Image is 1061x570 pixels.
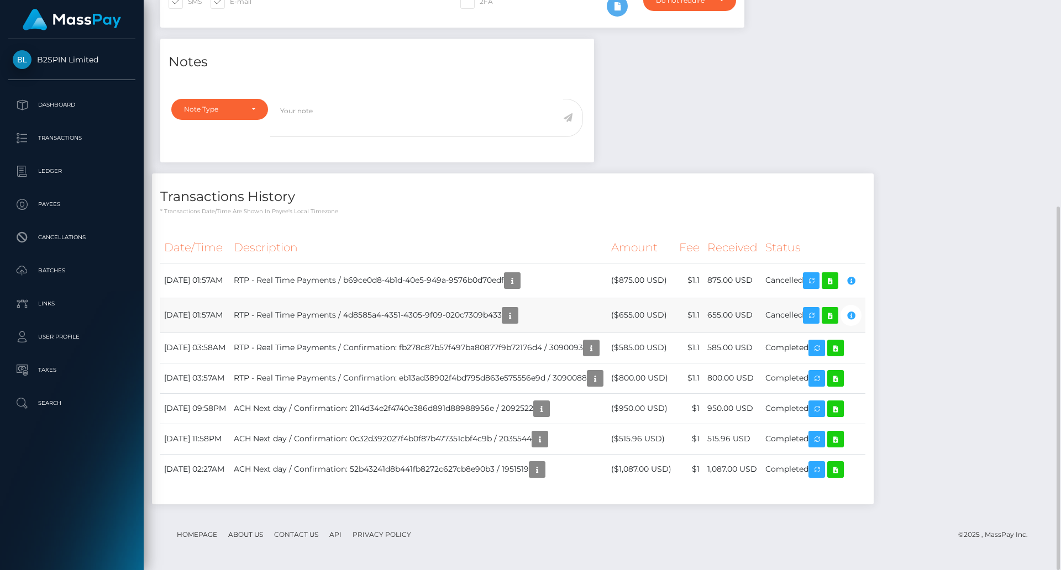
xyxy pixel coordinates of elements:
td: RTP - Real Time Payments / Confirmation: eb13ad38902f4bd795d863e575556e9d / 3090088 [230,363,607,393]
td: 875.00 USD [703,263,761,298]
a: About Us [224,526,267,543]
td: 585.00 USD [703,332,761,363]
p: Ledger [13,163,131,180]
td: 655.00 USD [703,298,761,332]
span: B2SPIN Limited [8,55,135,65]
td: $1.1 [675,298,703,332]
td: 950.00 USD [703,393,761,424]
a: Ledger [8,157,135,185]
td: 800.00 USD [703,363,761,393]
td: $1 [675,393,703,424]
a: Batches [8,257,135,284]
td: $1 [675,454,703,484]
img: MassPay Logo [23,9,121,30]
td: ACH Next day / Confirmation: 52b43241d8b441fb8272c627cb8e90b3 / 1951519 [230,454,607,484]
th: Date/Time [160,233,230,263]
td: RTP - Real Time Payments / Confirmation: fb278c87b57f497ba80877f9b72176d4 / 3090093 [230,332,607,363]
div: © 2025 , MassPay Inc. [958,529,1036,541]
td: ($655.00 USD) [607,298,675,332]
p: Dashboard [13,97,131,113]
th: Fee [675,233,703,263]
td: 1,087.00 USD [703,454,761,484]
a: User Profile [8,323,135,351]
p: * Transactions date/time are shown in payee's local timezone [160,207,865,215]
td: $1 [675,424,703,454]
a: Search [8,389,135,417]
a: Dashboard [8,91,135,119]
a: Homepage [172,526,222,543]
a: Privacy Policy [348,526,416,543]
th: Status [761,233,865,263]
h4: Notes [169,52,586,72]
td: Completed [761,454,865,484]
td: $1.1 [675,263,703,298]
p: User Profile [13,329,131,345]
td: [DATE] 09:58PM [160,393,230,424]
td: ACH Next day / Confirmation: 2114d34e2f4740e386d891d88988956e / 2092522 [230,393,607,424]
p: Taxes [13,362,131,378]
p: Batches [13,262,131,279]
td: [DATE] 11:58PM [160,424,230,454]
td: [DATE] 03:58AM [160,332,230,363]
td: Completed [761,363,865,393]
td: ($875.00 USD) [607,263,675,298]
td: ACH Next day / Confirmation: 0c32d392027f4b0f87b477351cbf4c9b / 2035544 [230,424,607,454]
a: Taxes [8,356,135,384]
a: Links [8,290,135,318]
p: Transactions [13,130,131,146]
td: RTP - Real Time Payments / b69ce0d8-4b1d-40e5-949a-9576b0d70edf [230,263,607,298]
td: $1.1 [675,363,703,393]
td: RTP - Real Time Payments / 4d8585a4-4351-4305-9f09-020c7309b433 [230,298,607,332]
a: Cancellations [8,224,135,251]
a: Transactions [8,124,135,152]
td: Cancelled [761,298,865,332]
td: Cancelled [761,263,865,298]
th: Description [230,233,607,263]
a: Contact Us [270,526,323,543]
td: ($1,087.00 USD) [607,454,675,484]
td: Completed [761,332,865,363]
p: Links [13,295,131,312]
img: B2SPIN Limited [13,50,31,69]
th: Amount [607,233,675,263]
button: Note Type [171,99,268,120]
p: Search [13,395,131,411]
td: Completed [761,424,865,454]
td: ($585.00 USD) [607,332,675,363]
h4: Transactions History [160,187,865,207]
td: [DATE] 03:57AM [160,363,230,393]
div: Note Type [184,105,243,114]
td: [DATE] 02:27AM [160,454,230,484]
td: $1.1 [675,332,703,363]
td: Completed [761,393,865,424]
td: [DATE] 01:57AM [160,298,230,332]
td: 515.96 USD [703,424,761,454]
th: Received [703,233,761,263]
a: API [325,526,346,543]
p: Payees [13,196,131,213]
td: ($800.00 USD) [607,363,675,393]
td: [DATE] 01:57AM [160,263,230,298]
td: ($950.00 USD) [607,393,675,424]
a: Payees [8,191,135,218]
p: Cancellations [13,229,131,246]
td: ($515.96 USD) [607,424,675,454]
